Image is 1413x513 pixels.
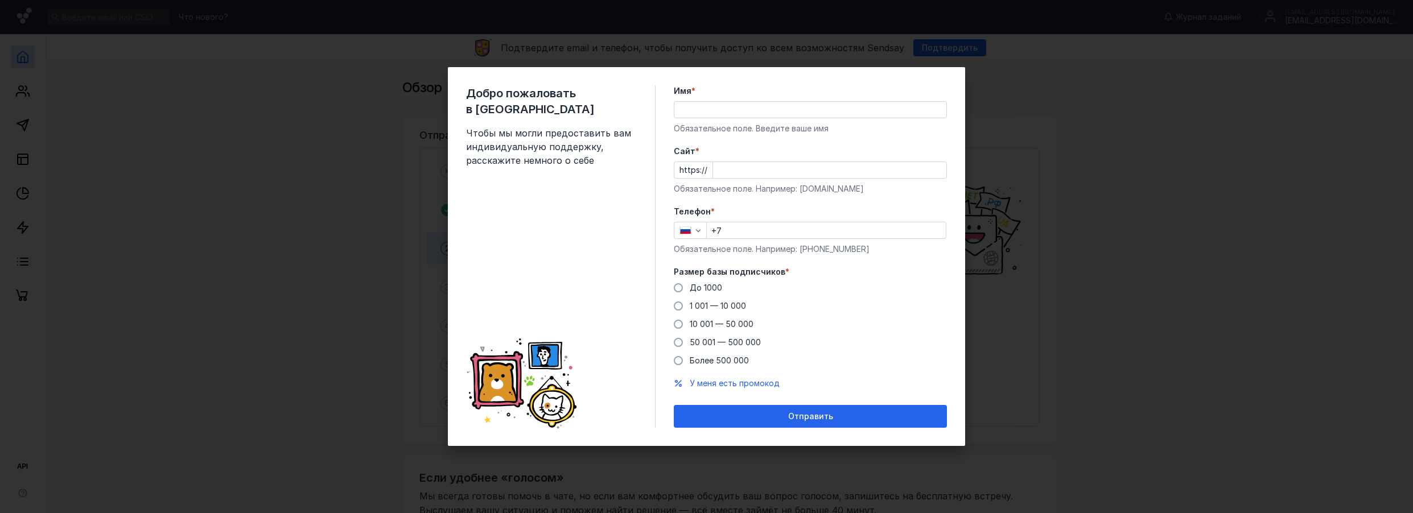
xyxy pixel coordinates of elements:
[690,378,780,388] span: У меня есть промокод
[674,405,947,428] button: Отправить
[674,243,947,255] div: Обязательное поле. Например: [PHONE_NUMBER]
[788,412,833,421] span: Отправить
[690,378,780,389] button: У меня есть промокод
[674,266,785,278] span: Размер базы подписчиков
[674,206,711,217] span: Телефон
[674,85,691,97] span: Имя
[690,355,749,365] span: Более 500 000
[690,337,761,347] span: 50 001 — 500 000
[674,123,947,134] div: Обязательное поле. Введите ваше имя
[690,301,746,311] span: 1 001 — 10 000
[690,319,753,329] span: 10 001 — 50 000
[690,283,722,292] span: До 1000
[674,183,947,195] div: Обязательное поле. Например: [DOMAIN_NAME]
[466,126,637,167] span: Чтобы мы могли предоставить вам индивидуальную поддержку, расскажите немного о себе
[466,85,637,117] span: Добро пожаловать в [GEOGRAPHIC_DATA]
[674,146,695,157] span: Cайт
